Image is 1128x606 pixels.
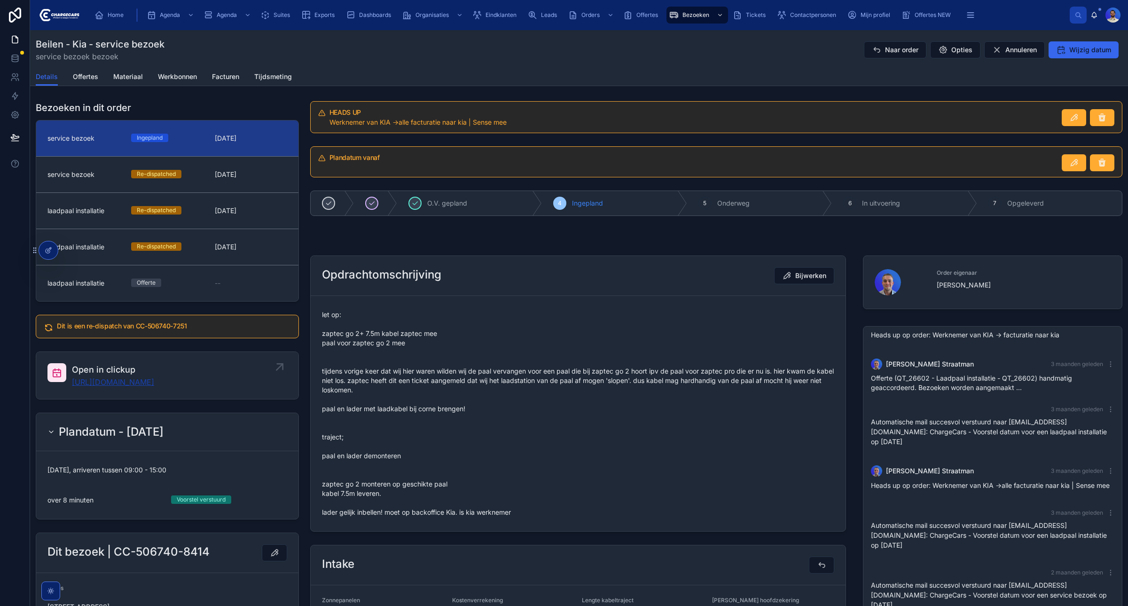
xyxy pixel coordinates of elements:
[36,265,298,301] a: laadpaal installatieOfferte--
[582,597,634,604] span: Lengte kabeltraject
[1051,406,1103,413] span: 3 maanden geleden
[1051,569,1103,576] span: 2 maanden geleden
[160,11,180,19] span: Agenda
[36,68,58,86] a: Details
[730,7,772,24] a: Tickets
[322,310,834,517] span: let op: zaptec go 2+ 7.5m kabel zaptec mee paal voor zaptec go 2 mee tijdens vorige keer dat wij ...
[636,11,658,19] span: Offertes
[666,7,728,24] a: Bezoeken
[322,267,441,282] h2: Opdrachtomschrijving
[47,134,94,143] span: service bezoek
[581,11,600,19] span: Orders
[258,7,297,24] a: Suites
[215,206,287,215] span: [DATE]
[1051,360,1103,367] span: 3 maanden geleden
[36,38,164,51] h1: Beilen - Kia - service bezoek
[274,11,290,19] span: Suites
[1049,41,1119,58] button: Wijzig datum
[862,199,900,208] span: In uitvoering
[217,11,237,19] span: Agenda
[682,11,709,19] span: Bezoeken
[254,72,292,81] span: Tijdsmeting
[36,72,58,81] span: Details
[329,118,507,126] span: Werknemer van KIA ->alle facturatie naar kia | Sense mee
[36,120,298,156] a: service bezoekIngepland[DATE]
[322,597,360,604] span: Zonnepanelen
[36,156,298,192] a: service bezoekRe-dispatched[DATE]
[36,192,298,229] a: laadpaal installatieRe-dispatched[DATE]
[144,7,199,24] a: Agenda
[38,8,79,23] img: App logo
[774,267,834,284] button: Bijwerken
[201,7,256,24] a: Agenda
[36,352,298,399] a: Open in clickup[URL][DOMAIN_NAME]
[427,199,467,208] span: O.V. gepland
[215,170,287,179] span: [DATE]
[329,154,1054,161] h5: Plandatum vanaf
[47,465,287,475] span: [DATE], arriveren tussen 09:00 - 15:00
[215,242,287,252] span: [DATE]
[47,279,104,288] span: laadpaal installatie
[871,520,1114,550] p: Automatische mail succesvol verstuurd naar [EMAIL_ADDRESS][DOMAIN_NAME]: ChargeCars - Voorstel da...
[1069,45,1111,55] span: Wijzig datum
[73,68,98,87] a: Offertes
[36,229,298,265] a: laadpaal installatieRe-dispatched[DATE]
[359,11,391,19] span: Dashboards
[930,41,980,58] button: Opties
[57,323,291,329] h5: Dit is een re-dispatch van CC-506740-7251
[137,170,176,178] div: Re-dispatched
[137,206,176,215] div: Re-dispatched
[87,5,1070,25] div: scrollable content
[47,544,210,559] h2: Dit bezoek | CC-506740-8414
[158,72,197,81] span: Werkbonnen
[795,271,826,280] span: Bijwerken
[937,269,1111,277] span: Order eigenaar
[871,374,1072,391] span: Offerte (QT_26602 - Laadpaal installatie - QT_26602) handmatig geaccordeerd. Bezoeken worden aang...
[712,597,799,604] span: [PERSON_NAME] hoofdzekering
[525,7,564,24] a: Leads
[415,11,449,19] span: Organisaties
[59,424,164,439] h2: Plandatum - [DATE]
[541,11,557,19] span: Leads
[322,557,354,572] h2: Intake
[36,51,164,62] span: service bezoek bezoek
[47,170,94,179] span: service bezoek
[47,206,104,215] span: laadpaal installatie
[886,359,974,369] span: [PERSON_NAME] Straatman
[113,72,143,81] span: Materiaal
[215,279,220,288] span: --
[861,11,890,19] span: Mijn profiel
[774,7,843,24] a: Contactpersonen
[343,7,398,24] a: Dashboards
[452,597,503,604] span: Kostenverrekening
[558,199,562,207] span: 4
[845,7,897,24] a: Mijn profiel
[113,68,143,87] a: Materiaal
[47,242,104,252] span: laadpaal installatie
[73,72,98,81] span: Offertes
[1005,45,1037,55] span: Annuleren
[314,11,335,19] span: Exports
[177,495,226,504] div: Voorstel verstuurd
[746,11,766,19] span: Tickets
[212,72,239,81] span: Facturen
[215,134,287,143] span: [DATE]
[790,11,836,19] span: Contactpersonen
[470,7,523,24] a: Eindklanten
[848,199,852,207] span: 6
[108,11,124,19] span: Home
[1051,467,1103,474] span: 3 maanden geleden
[871,417,1114,447] p: Automatische mail succesvol verstuurd naar [EMAIL_ADDRESS][DOMAIN_NAME]: ChargeCars - Voorstel da...
[486,11,517,19] span: Eindklanten
[329,109,1054,116] h5: HEADS UP
[717,199,750,208] span: Onderweg
[871,330,1114,340] p: Heads up op order: Werknemer van KIA -> facturatie naar kia
[47,495,94,505] p: over 8 minuten
[885,45,918,55] span: Naar order
[899,7,957,24] a: Offertes NEW
[886,466,974,476] span: [PERSON_NAME] Straatman
[72,376,154,388] a: [URL][DOMAIN_NAME]
[92,7,130,24] a: Home
[158,68,197,87] a: Werkbonnen
[565,7,619,24] a: Orders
